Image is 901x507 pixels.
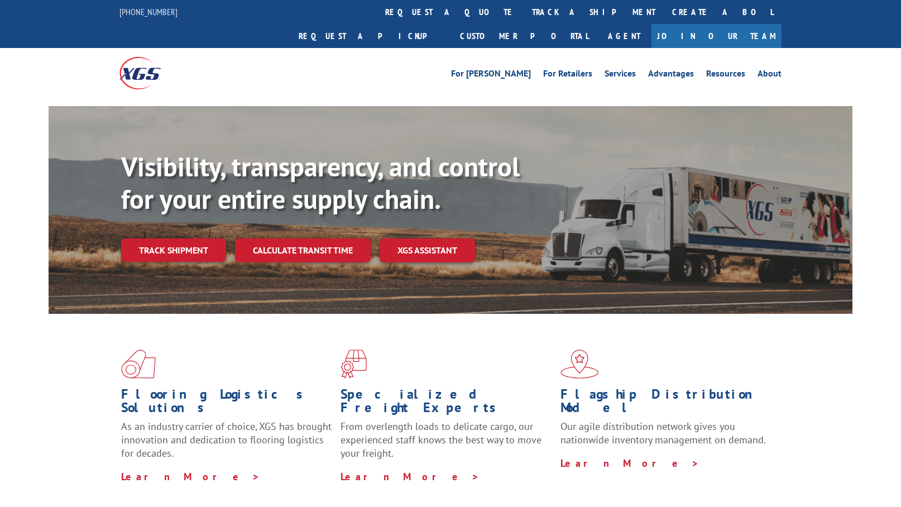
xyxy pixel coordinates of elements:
img: xgs-icon-flagship-distribution-model-red [560,350,599,379]
img: xgs-icon-total-supply-chain-intelligence-red [121,350,156,379]
a: XGS ASSISTANT [380,238,475,262]
a: Agent [597,24,651,48]
img: xgs-icon-focused-on-flooring-red [341,350,367,379]
a: Learn More > [560,457,699,470]
a: For [PERSON_NAME] [451,69,531,82]
span: As an industry carrier of choice, XGS has brought innovation and dedication to flooring logistics... [121,420,332,460]
h1: Specialized Freight Experts [341,388,552,420]
a: Calculate transit time [235,238,371,262]
a: Learn More > [121,470,260,483]
a: [PHONE_NUMBER] [119,6,178,17]
a: Join Our Team [651,24,782,48]
a: Track shipment [121,238,226,262]
a: For Retailers [543,69,592,82]
b: Visibility, transparency, and control for your entire supply chain. [121,149,520,216]
a: Customer Portal [452,24,597,48]
a: Learn More > [341,470,480,483]
a: Request a pickup [290,24,452,48]
a: Services [605,69,636,82]
span: Our agile distribution network gives you nationwide inventory management on demand. [560,420,766,446]
p: From overlength loads to delicate cargo, our experienced staff knows the best way to move your fr... [341,420,552,470]
a: About [758,69,782,82]
h1: Flagship Distribution Model [560,388,771,420]
h1: Flooring Logistics Solutions [121,388,332,420]
a: Resources [706,69,745,82]
a: Advantages [648,69,694,82]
